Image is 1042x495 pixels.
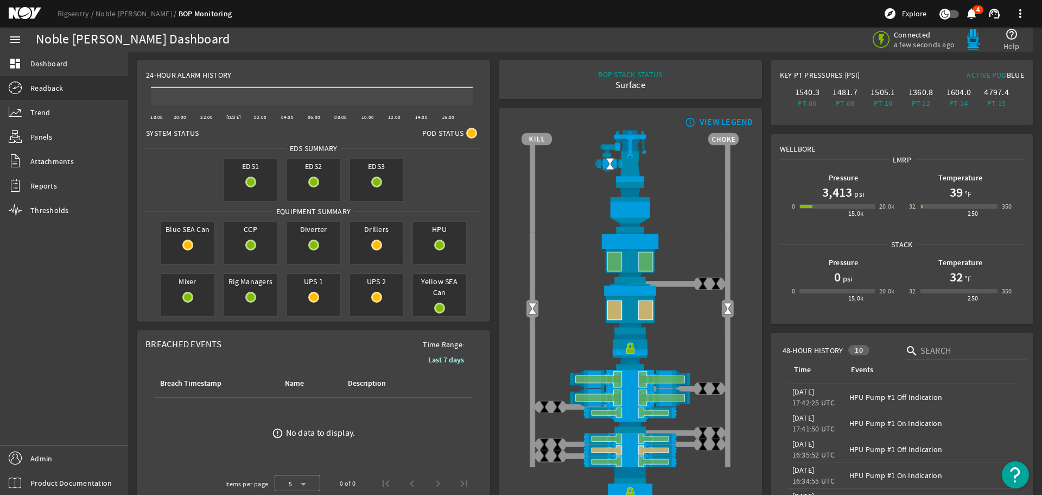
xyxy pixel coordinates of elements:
[522,182,739,233] img: FlexJoint.png
[538,400,551,413] img: ValveClose.png
[350,159,403,174] span: EDS3
[420,350,473,369] button: Last 7 days
[963,273,972,284] span: °F
[179,9,232,19] a: BOP Monitoring
[224,222,277,237] span: CCP
[887,239,916,250] span: Stack
[894,30,955,40] span: Connected
[146,128,199,139] span: System Status
[348,378,386,390] div: Description
[414,339,473,350] span: Time Range:
[1007,70,1024,80] span: Blue
[852,189,864,199] span: psi
[160,378,221,390] div: Breach Timestamp
[1003,41,1019,52] span: Help
[829,173,858,183] b: Pressure
[848,345,869,355] div: 10
[340,478,355,489] div: 0 of 0
[422,128,464,139] span: Pod Status
[388,114,401,121] text: 12:00
[281,114,294,121] text: 04:00
[226,114,242,121] text: [DATE]
[904,87,938,98] div: 1360.8
[791,87,824,98] div: 1540.3
[783,345,843,356] span: 48-Hour History
[938,173,982,183] b: Temperature
[551,400,564,413] img: ValveClose.png
[36,34,230,45] div: Noble [PERSON_NAME] Dashboard
[224,159,277,174] span: EDS1
[603,158,617,171] img: Valve2Open.png
[272,206,354,217] span: Equipment Summary
[158,378,270,390] div: Breach Timestamp
[146,70,231,80] span: 24-Hour Alarm History
[965,8,977,20] button: 4
[58,9,96,18] a: Rigsentry
[884,7,897,20] mat-icon: explore
[905,344,918,358] i: search
[696,427,709,440] img: ValveClose.png
[174,114,186,121] text: 20:00
[792,465,815,475] legacy-datetime-component: [DATE]
[287,159,340,174] span: EDS2
[283,378,333,390] div: Name
[866,98,900,109] div: PT-10
[1005,28,1018,41] mat-icon: help_outline
[792,439,815,449] legacy-datetime-component: [DATE]
[709,382,722,395] img: ValveClose.png
[792,286,795,297] div: 0
[161,222,214,237] span: Blue SEA Can
[849,364,1007,376] div: Events
[792,387,815,397] legacy-datetime-component: [DATE]
[965,7,978,20] mat-icon: notifications
[709,427,722,440] img: ValveClose.png
[285,378,304,390] div: Name
[696,277,709,290] img: ValveClose.png
[909,201,916,212] div: 32
[834,268,841,286] h1: 0
[894,40,955,49] span: a few seconds ago
[30,180,57,191] span: Reports
[968,208,978,219] div: 250
[866,87,900,98] div: 1505.1
[828,98,862,109] div: PT-08
[792,364,836,376] div: Time
[829,258,858,268] b: Pressure
[822,184,852,201] h1: 3,413
[30,58,67,69] span: Dashboard
[254,114,266,121] text: 02:00
[522,233,739,284] img: UpperAnnularOpen.png
[963,189,972,199] span: °F
[950,184,963,201] h1: 39
[350,222,403,237] span: Drillers
[522,456,739,467] img: PipeRamOpen.png
[988,7,1001,20] mat-icon: support_agent
[1002,461,1029,488] button: Open Resource Center
[9,57,22,70] mat-icon: dashboard
[200,114,213,121] text: 22:00
[522,370,739,389] img: ShearRamOpen.png
[30,107,50,118] span: Trend
[942,98,976,109] div: PT-14
[849,470,1012,481] div: HPU Pump #1 On Indication
[879,5,931,22] button: Explore
[30,156,74,167] span: Attachments
[696,382,709,395] img: ValveClose.png
[683,118,696,127] mat-icon: info_outline
[522,433,739,444] img: PipeRamOpen.png
[938,258,982,268] b: Temperature
[904,98,938,109] div: PT-12
[522,389,739,407] img: ShearRamOpen.png
[225,479,270,490] div: Items per page:
[902,8,926,19] span: Explore
[413,222,466,237] span: HPU
[522,130,739,182] img: RiserAdapter.png
[346,378,424,390] div: Description
[308,114,320,121] text: 06:00
[849,418,1012,429] div: HPU Pump #1 On Indication
[1007,1,1033,27] button: more_vert
[700,117,753,128] div: VIEW LEGEND
[909,286,916,297] div: 32
[30,453,52,464] span: Admin
[334,114,347,121] text: 08:00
